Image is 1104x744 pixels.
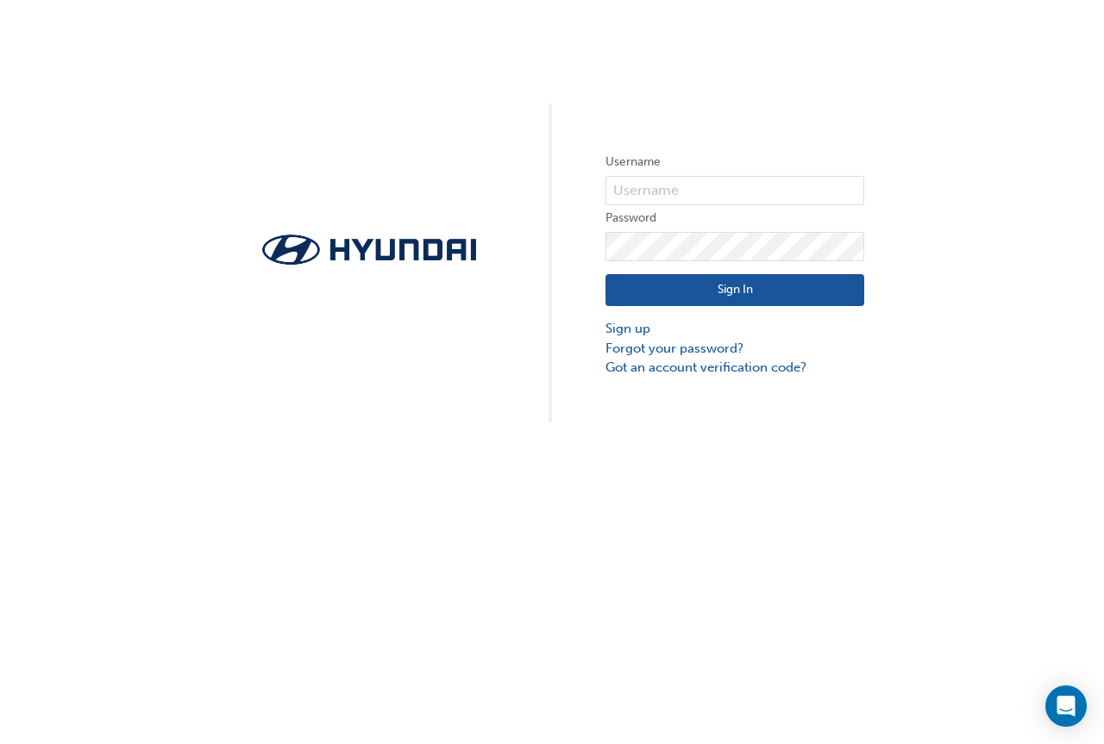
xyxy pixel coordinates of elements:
input: Username [605,176,864,205]
label: Username [605,152,864,172]
label: Password [605,208,864,228]
a: Sign up [605,319,864,339]
img: Trak [240,229,499,270]
a: Got an account verification code? [605,358,864,378]
button: Sign In [605,274,864,307]
a: Forgot your password? [605,339,864,359]
div: Open Intercom Messenger [1045,685,1087,727]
